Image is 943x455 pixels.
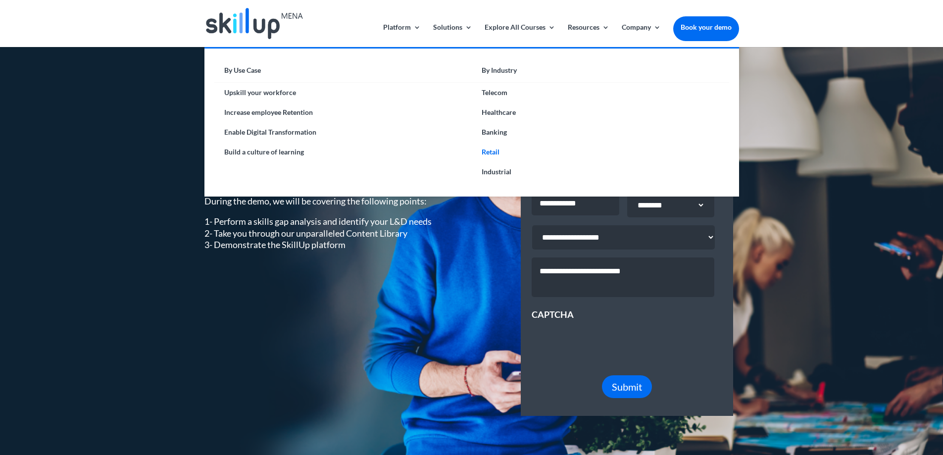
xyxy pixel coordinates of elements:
[532,321,682,359] iframe: reCAPTCHA
[472,102,729,122] a: Healthcare
[602,375,652,398] button: Submit
[472,162,729,182] a: Industrial
[612,381,642,393] span: Submit
[568,24,609,47] a: Resources
[383,24,421,47] a: Platform
[204,216,457,251] p: 1- Perform a skills gap analysis and identify your L&D needs 2- Take you through our unparalleled...
[214,83,472,102] a: Upskill your workforce
[472,142,729,162] a: Retail
[214,122,472,142] a: Enable Digital Transformation
[778,348,943,455] iframe: Chat Widget
[204,196,457,251] div: During the demo, we will be covering the following points:
[673,16,739,38] a: Book your demo
[214,63,472,83] a: By Use Case
[214,102,472,122] a: Increase employee Retention
[485,24,555,47] a: Explore All Courses
[622,24,661,47] a: Company
[472,83,729,102] a: Telecom
[433,24,472,47] a: Solutions
[206,8,303,39] img: Skillup Mena
[532,309,574,320] label: CAPTCHA
[214,142,472,162] a: Build a culture of learning
[472,122,729,142] a: Banking
[472,63,729,83] a: By Industry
